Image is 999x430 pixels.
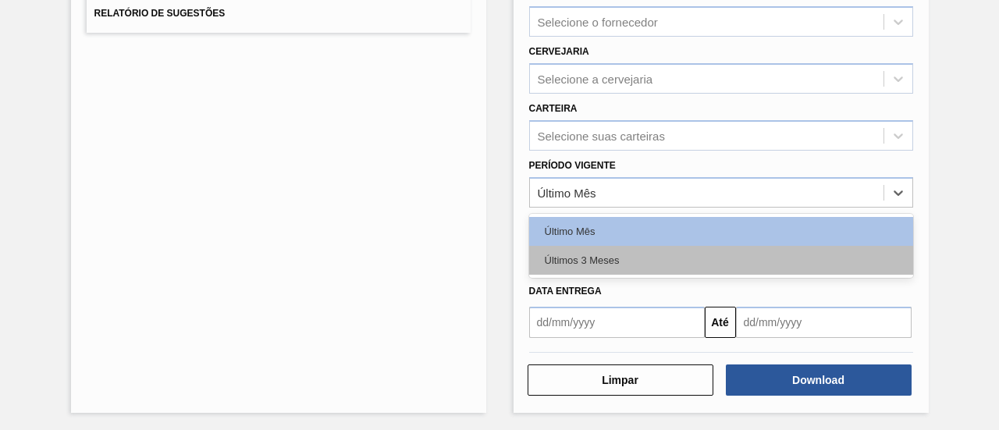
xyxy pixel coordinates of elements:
[538,129,665,142] div: Selecione suas carteiras
[538,72,653,85] div: Selecione a cervejaria
[529,160,616,171] label: Período Vigente
[529,217,913,246] div: Último Mês
[529,307,705,338] input: dd/mm/yyyy
[726,364,912,396] button: Download
[705,307,736,338] button: Até
[94,8,226,19] span: Relatório de Sugestões
[529,103,578,114] label: Carteira
[538,16,658,29] div: Selecione o fornecedor
[529,246,913,275] div: Últimos 3 Meses
[736,307,912,338] input: dd/mm/yyyy
[529,46,589,57] label: Cervejaria
[528,364,713,396] button: Limpar
[538,186,596,199] div: Último Mês
[529,286,602,297] span: Data entrega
